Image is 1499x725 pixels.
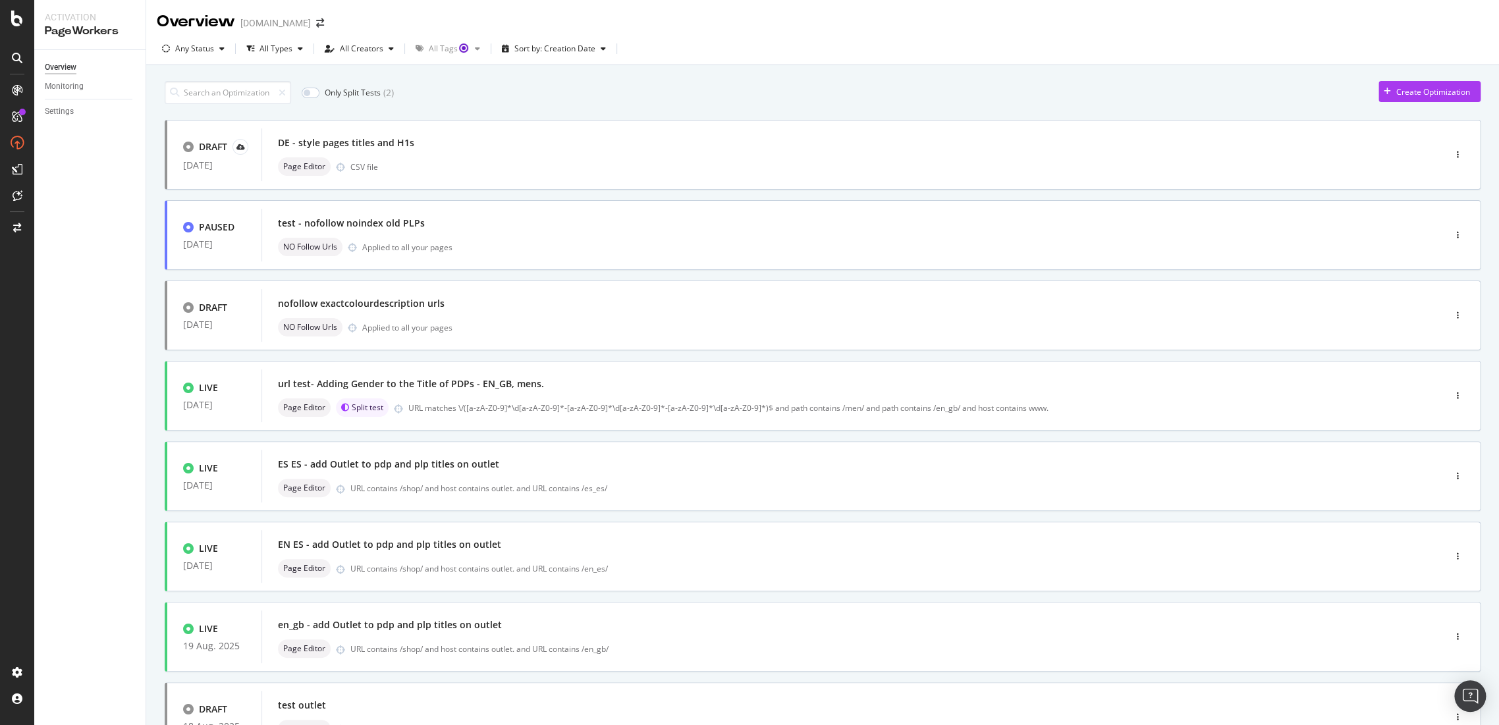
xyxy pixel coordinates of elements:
div: PageWorkers [45,24,135,39]
div: All Creators [340,45,383,53]
div: brand label [336,398,389,417]
div: url test- Adding Gender to the Title of PDPs - EN_GB, mens. [278,377,544,390]
span: Page Editor [283,484,325,492]
div: [DATE] [183,160,246,171]
span: Page Editor [283,645,325,653]
button: Any Status [157,38,230,59]
a: Overview [45,61,136,74]
div: LIVE [199,542,218,555]
span: Split test [352,404,383,412]
a: Monitoring [45,80,136,94]
div: ES ES - add Outlet to pdp and plp titles on outlet [278,458,499,471]
div: Create Optimization [1396,86,1470,97]
div: Activation [45,11,135,24]
div: PAUSED [199,221,234,234]
div: Settings [45,105,74,119]
div: neutral label [278,479,331,497]
div: [DATE] [183,480,246,491]
div: neutral label [278,238,342,256]
div: arrow-right-arrow-left [316,18,324,28]
div: CSV file [350,161,378,173]
div: Applied to all your pages [362,242,452,253]
div: LIVE [199,381,218,394]
button: All Types [241,38,308,59]
button: Sort by: Creation Date [497,38,611,59]
div: Monitoring [45,80,84,94]
span: NO Follow Urls [283,243,337,251]
div: neutral label [278,318,342,336]
div: en_gb - add Outlet to pdp and plp titles on outlet [278,618,502,631]
div: URL contains /shop/ and host contains outlet. and URL contains /en_gb/ [350,643,1388,655]
div: URL contains /shop/ and host contains outlet. and URL contains /en_es/ [350,563,1388,574]
button: All Creators [319,38,399,59]
div: Any Status [175,45,214,53]
div: DRAFT [199,703,227,716]
div: DRAFT [199,140,227,153]
div: All Types [259,45,292,53]
div: Open Intercom Messenger [1454,680,1486,712]
div: neutral label [278,157,331,176]
div: DE - style pages titles and H1s [278,136,414,149]
div: ( 2 ) [383,86,394,99]
div: Sort by: Creation Date [514,45,595,53]
div: [DATE] [183,319,246,330]
div: Applied to all your pages [362,322,452,333]
div: DRAFT [199,301,227,314]
span: Page Editor [283,564,325,572]
span: NO Follow Urls [283,323,337,331]
div: Overview [157,11,235,33]
div: [DATE] [183,560,246,571]
input: Search an Optimization [165,81,291,104]
div: 19 Aug. 2025 [183,641,246,651]
div: nofollow exactcolourdescription urls [278,297,445,310]
div: test - nofollow noindex old PLPs [278,217,425,230]
div: URL matches \/([a-zA-Z0-9]*\d[a-zA-Z0-9]*-[a-zA-Z0-9]*\d[a-zA-Z0-9]*-[a-zA-Z0-9]*\d[a-zA-Z0-9]*)$... [408,402,1388,414]
div: Only Split Tests [325,87,381,98]
div: All Tags [429,45,470,53]
a: Settings [45,105,136,119]
div: [DATE] [183,239,246,250]
button: Create Optimization [1378,81,1481,102]
div: neutral label [278,398,331,417]
div: Tooltip anchor [458,42,470,54]
div: neutral label [278,639,331,658]
div: neutral label [278,559,331,577]
div: [DATE] [183,400,246,410]
div: EN ES - add Outlet to pdp and plp titles on outlet [278,538,501,551]
div: LIVE [199,462,218,475]
div: Overview [45,61,76,74]
span: Page Editor [283,404,325,412]
div: URL contains /shop/ and host contains outlet. and URL contains /es_es/ [350,483,1388,494]
div: [DOMAIN_NAME] [240,16,311,30]
button: All TagsTooltip anchor [410,38,485,59]
div: LIVE [199,622,218,635]
div: test outlet [278,699,326,712]
span: Page Editor [283,163,325,171]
